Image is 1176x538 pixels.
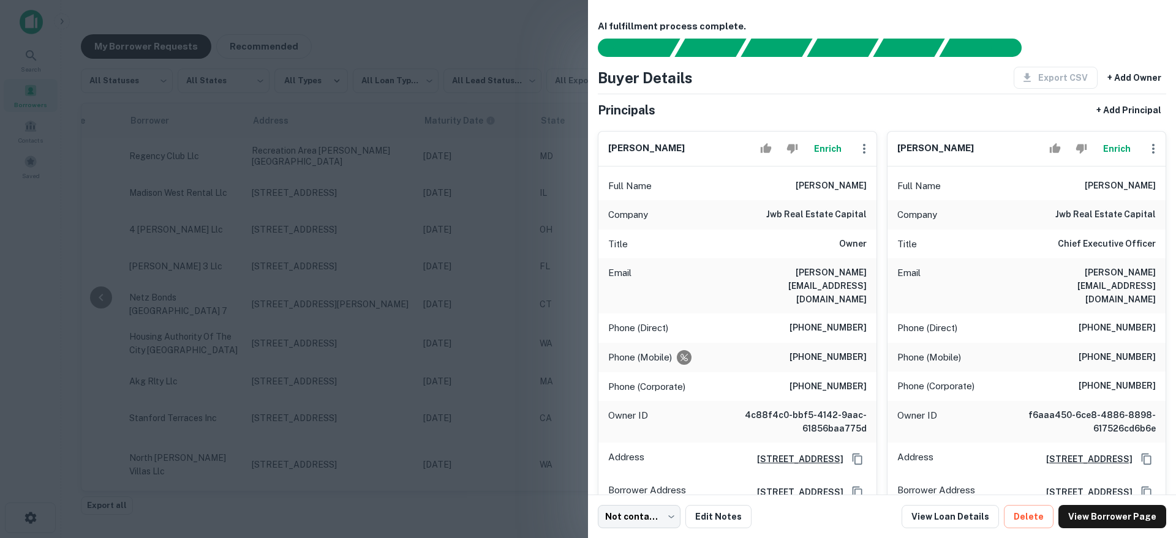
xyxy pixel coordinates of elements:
p: Phone (Direct) [897,321,957,335]
a: [STREET_ADDRESS] [1036,485,1133,499]
h6: 4c88f4c0-bbf5-4142-9aac-61856baa775d [720,408,867,435]
p: Email [897,266,921,306]
p: Email [608,266,631,306]
h6: [PERSON_NAME] [608,141,685,155]
a: [STREET_ADDRESS] [747,485,843,499]
div: AI fulfillment process complete. [940,39,1036,57]
p: Phone (Corporate) [897,379,974,394]
h6: jwb real estate capital [766,207,867,222]
button: Delete [1004,505,1053,528]
h5: Principals [598,101,655,119]
a: View Borrower Page [1058,505,1166,528]
h6: [PERSON_NAME][EMAIL_ADDRESS][DOMAIN_NAME] [1009,266,1156,306]
p: Phone (Direct) [608,321,668,335]
h6: [PERSON_NAME][EMAIL_ADDRESS][DOMAIN_NAME] [720,266,867,306]
p: Owner ID [608,408,648,435]
h6: [PHONE_NUMBER] [1079,379,1156,394]
button: + Add Principal [1091,99,1166,121]
a: [STREET_ADDRESS] [1036,452,1133,466]
h6: Owner [839,237,867,252]
button: Accept [1044,136,1066,161]
iframe: Chat Widget [1115,440,1176,499]
p: Title [608,237,628,252]
div: Not contacted [598,505,680,528]
h6: f6aaa450-6ce8-4886-8898-617526cd6b6e [1009,408,1156,435]
div: Principals found, AI now looking for contact information... [807,39,878,57]
h6: Chief Executive Officer [1058,237,1156,252]
p: Company [608,207,648,222]
div: Documents found, AI parsing details... [741,39,812,57]
h6: [PHONE_NUMBER] [790,350,867,365]
h6: jwb real estate capital [1055,207,1156,222]
button: + Add Owner [1102,67,1166,89]
div: Your request is received and processing... [674,39,746,57]
h6: [PHONE_NUMBER] [1079,350,1156,365]
p: Phone (Mobile) [608,350,672,365]
p: Borrower Address [608,483,686,501]
p: Borrower Address [897,483,975,501]
p: Full Name [897,179,941,193]
h6: [PERSON_NAME] [897,141,974,155]
div: Sending borrower request to AI... [583,39,675,57]
button: Reject [782,136,803,161]
h4: Buyer Details [598,67,693,89]
button: Copy Address [848,483,867,501]
h6: [PERSON_NAME] [796,179,867,193]
h6: AI fulfillment process complete. [598,20,1166,34]
p: Title [897,237,917,252]
a: [STREET_ADDRESS] [747,452,843,466]
div: Requests to not be contacted at this number [677,350,692,365]
button: Edit Notes [685,505,752,528]
p: Phone (Mobile) [897,350,961,365]
p: Full Name [608,179,652,193]
p: Owner ID [897,408,937,435]
button: Accept [755,136,777,161]
button: Copy Address [848,450,867,468]
h6: [PERSON_NAME] [1085,179,1156,193]
button: Enrich [808,136,847,161]
a: View Loan Details [902,505,999,528]
h6: [PHONE_NUMBER] [790,321,867,335]
h6: [PHONE_NUMBER] [790,379,867,394]
p: Phone (Corporate) [608,379,685,394]
button: Reject [1071,136,1092,161]
p: Address [897,450,933,468]
p: Company [897,207,937,222]
p: Address [608,450,644,468]
div: Principals found, still searching for contact information. This may take time... [873,39,944,57]
h6: [PHONE_NUMBER] [1079,321,1156,335]
button: Enrich [1097,136,1136,161]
